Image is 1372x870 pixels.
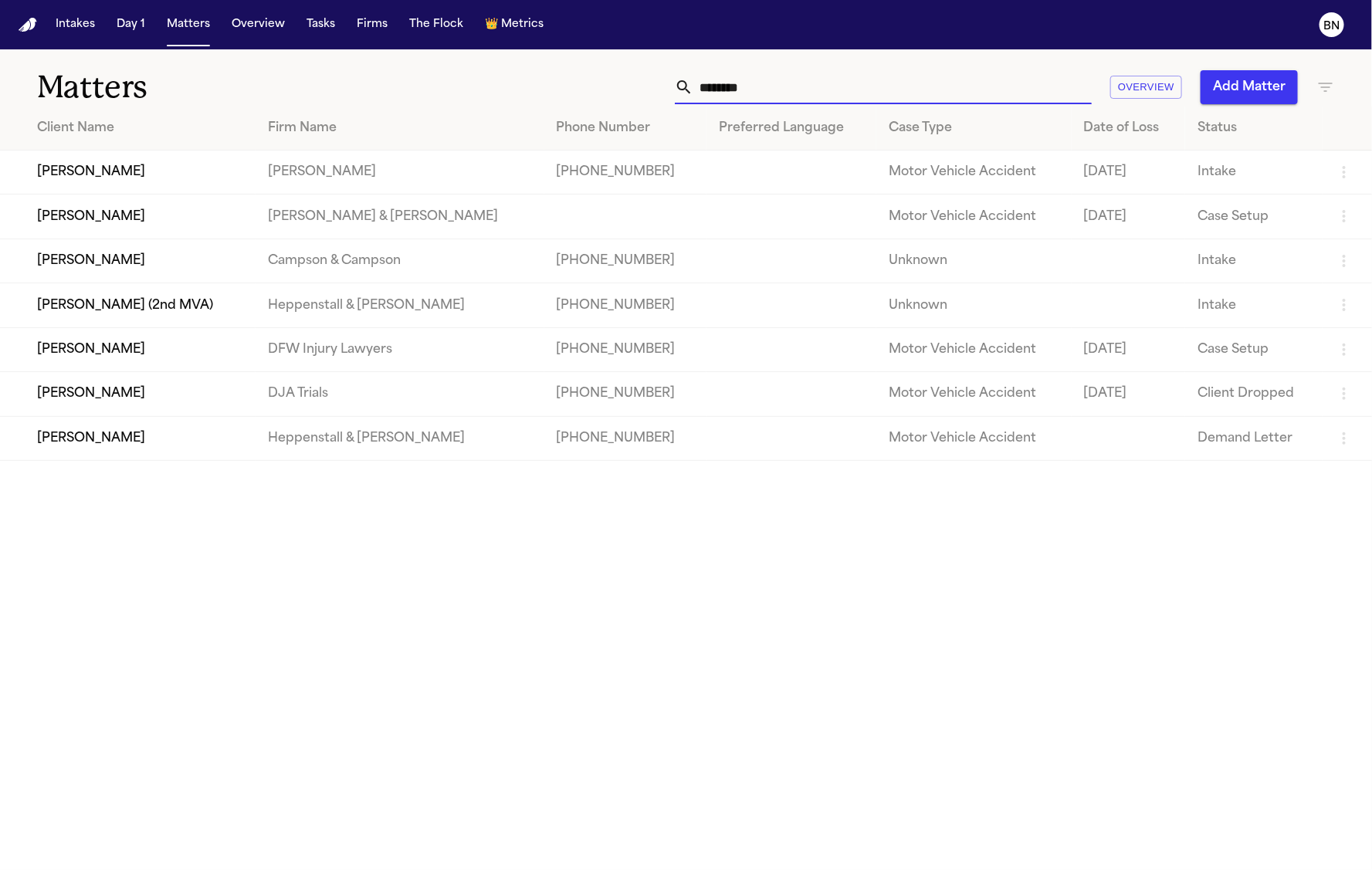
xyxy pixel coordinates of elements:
td: Motor Vehicle Accident [876,372,1072,416]
td: [PHONE_NUMBER] [544,372,707,416]
a: Home [19,18,37,32]
button: Matters [161,11,216,39]
td: [PHONE_NUMBER] [544,239,707,283]
td: [DATE] [1072,372,1185,416]
button: Day 1 [110,11,151,39]
button: Overview [1110,76,1182,100]
div: Status [1198,119,1310,137]
td: Intake [1185,283,1323,327]
td: Heppenstall & [PERSON_NAME] [256,283,544,327]
td: [DATE] [1072,195,1185,239]
div: Preferred Language [719,119,864,137]
div: Client Name [37,119,243,137]
td: Demand Letter [1185,416,1323,460]
td: Heppenstall & [PERSON_NAME] [256,416,544,460]
td: Case Setup [1185,195,1323,239]
td: DJA Trials [256,372,544,416]
div: Phone Number [557,119,695,137]
img: Finch Logo [19,18,37,32]
td: Intake [1185,151,1323,195]
td: Motor Vehicle Accident [876,416,1072,460]
td: Motor Vehicle Accident [876,151,1072,195]
td: Unknown [876,239,1072,283]
td: Campson & Campson [256,239,544,283]
td: DFW Injury Lawyers [256,327,544,371]
td: Motor Vehicle Accident [876,195,1072,239]
td: [PERSON_NAME] [256,151,544,195]
td: [PHONE_NUMBER] [544,327,707,371]
td: [PHONE_NUMBER] [544,416,707,460]
button: crownMetrics [479,11,550,39]
td: Intake [1185,239,1323,283]
td: Client Dropped [1185,372,1323,416]
button: Firms [351,11,394,39]
button: Add Matter [1201,70,1298,104]
button: The Flock [403,11,469,39]
div: Firm Name [268,119,532,137]
td: [PHONE_NUMBER] [544,151,707,195]
div: Date of Loss [1084,119,1173,137]
td: Case Setup [1185,327,1323,371]
td: Unknown [876,283,1072,327]
button: Overview [225,11,291,39]
button: Tasks [300,11,341,39]
td: Motor Vehicle Accident [876,327,1072,371]
div: Case Type [889,119,1059,137]
td: [DATE] [1072,151,1185,195]
td: [PERSON_NAME] & [PERSON_NAME] [256,195,544,239]
h1: Matters [37,68,411,107]
td: [DATE] [1072,327,1185,371]
td: [PHONE_NUMBER] [544,283,707,327]
button: Intakes [49,11,101,39]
